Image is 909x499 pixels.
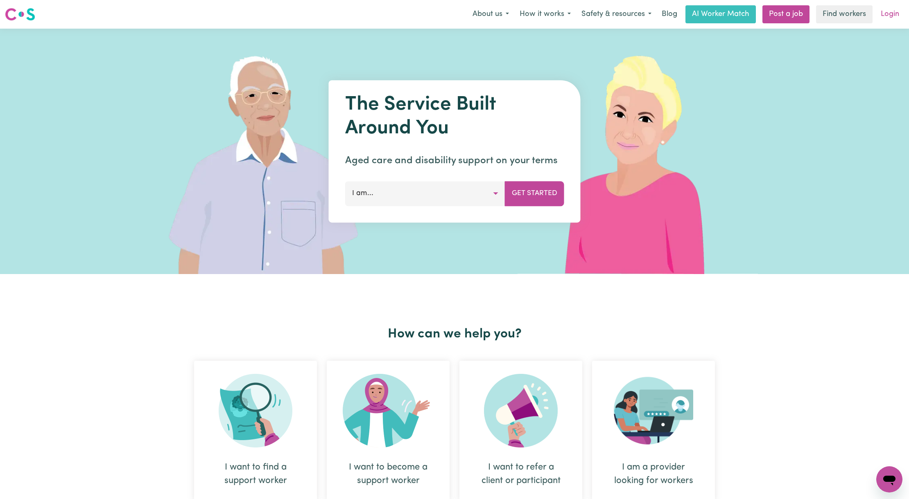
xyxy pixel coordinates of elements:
[876,5,904,23] a: Login
[816,5,873,23] a: Find workers
[467,6,514,23] button: About us
[189,326,720,342] h2: How can we help you?
[484,374,558,447] img: Refer
[614,374,693,447] img: Provider
[5,5,35,24] a: Careseekers logo
[514,6,576,23] button: How it works
[345,93,564,140] h1: The Service Built Around You
[214,461,297,488] div: I want to find a support worker
[576,6,657,23] button: Safety & resources
[346,461,430,488] div: I want to become a support worker
[479,461,563,488] div: I want to refer a client or participant
[762,5,810,23] a: Post a job
[219,374,292,447] img: Search
[612,461,695,488] div: I am a provider looking for workers
[5,7,35,22] img: Careseekers logo
[657,5,682,23] a: Blog
[876,466,902,492] iframe: Button to launch messaging window, conversation in progress
[685,5,756,23] a: AI Worker Match
[505,181,564,206] button: Get Started
[343,374,434,447] img: Become Worker
[345,153,564,168] p: Aged care and disability support on your terms
[345,181,505,206] button: I am...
